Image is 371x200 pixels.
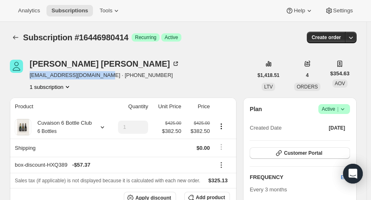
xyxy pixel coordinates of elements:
span: Help [294,7,305,14]
button: Settings [320,5,358,16]
button: $1,418.51 [253,70,284,81]
button: Customer Portal [250,147,350,159]
div: Open Intercom Messenger [343,164,363,184]
h2: Plan [250,105,262,113]
span: Create order [312,34,341,41]
span: $354.63 [330,70,350,78]
span: Active [165,34,178,41]
span: Edit [341,173,350,181]
span: $0.00 [197,145,210,151]
span: AOV [335,81,345,86]
span: Customer Portal [284,150,322,156]
span: Subscription #16446980414 [23,33,128,42]
span: ORDERS [297,84,318,90]
button: Subscriptions [10,32,21,43]
span: [EMAIL_ADDRESS][DOMAIN_NAME] · [PHONE_NUMBER] [30,71,180,79]
span: Settings [333,7,353,14]
h2: FREQUENCY [250,173,341,181]
span: Sales tax (if applicable) is not displayed because it is calculated with each new order. [15,178,200,184]
span: $382.50 [186,127,210,135]
span: Analytics [18,7,40,14]
span: 4 [306,72,309,79]
span: | [337,106,339,112]
span: $325.13 [209,177,228,184]
button: Create order [307,32,346,43]
span: Tools [100,7,112,14]
div: box-discount-HXQ389 [15,161,210,169]
span: Subscriptions [51,7,88,14]
span: Created Date [250,124,281,132]
span: $1,418.51 [257,72,279,79]
th: Price [184,98,213,116]
div: Cuvaison 6 Bottle Club [31,119,92,135]
span: Recurring [135,34,156,41]
span: Cody Laverdiere [10,60,23,73]
button: Edit [336,171,355,184]
span: [DATE] [329,125,345,131]
span: $382.50 [162,127,181,135]
small: $425.00 [194,121,210,126]
button: Tools [95,5,125,16]
small: $425.00 [165,121,181,126]
button: Help [281,5,318,16]
span: Active [322,105,347,113]
button: 4 [301,70,314,81]
span: Every 3 months [250,186,287,193]
span: LTV [264,84,273,90]
th: Quantity [109,98,151,116]
th: Unit Price [151,98,184,116]
button: Product actions [215,122,228,131]
button: Product actions [30,83,72,91]
button: Analytics [13,5,45,16]
span: - $57.37 [72,161,90,169]
th: Shipping [10,139,109,157]
button: [DATE] [324,122,350,134]
div: [PERSON_NAME] [PERSON_NAME] [30,60,180,68]
small: 6 Bottles [37,128,57,134]
button: Subscriptions [46,5,93,16]
th: Product [10,98,109,116]
button: Shipping actions [215,142,228,151]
